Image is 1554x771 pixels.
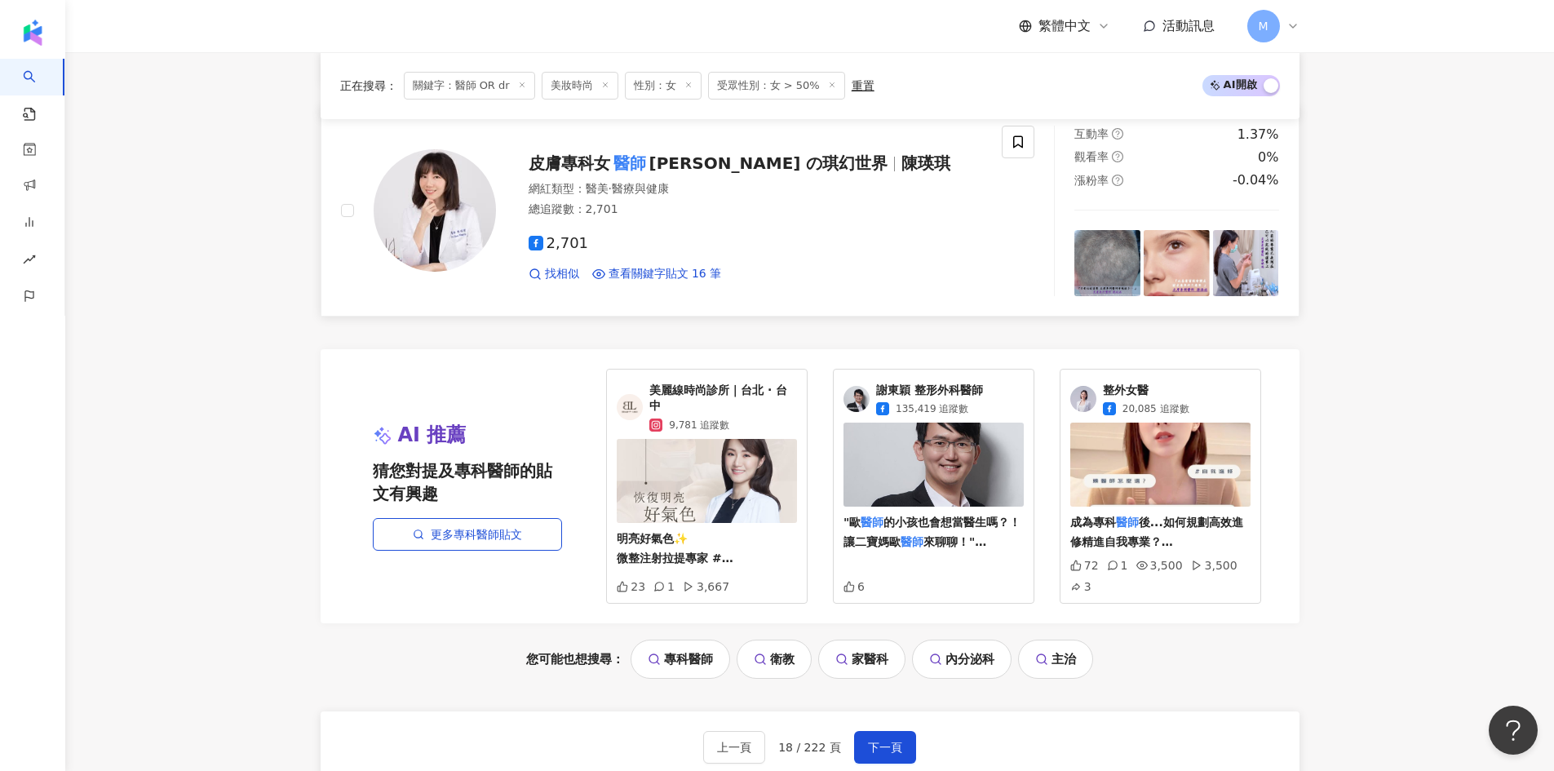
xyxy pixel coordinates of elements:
[1070,516,1243,568] span: 後...如何規劃高效進修精進自我專業？ 賴
[717,741,751,754] span: 上一頁
[1018,640,1093,679] a: 主治
[683,580,729,593] div: 3,667
[778,741,841,754] span: 18 / 222 頁
[649,153,888,173] span: [PERSON_NAME] の琪幻世界
[321,640,1299,679] div: 您可能也想搜尋：
[1233,171,1279,189] div: -0.04%
[373,459,562,505] span: 猜您對提及專科醫師的貼文有興趣
[861,516,883,529] mark: 醫師
[843,386,870,412] img: KOL Avatar
[398,422,467,450] span: AI 推薦
[373,518,562,551] a: 更多專科醫師貼文
[617,394,643,420] img: KOL Avatar
[592,266,722,282] a: 查看關鍵字貼文 16 筆
[901,153,950,173] span: 陳瑛琪
[1489,706,1538,755] iframe: Help Scout Beacon - Open
[609,266,722,282] span: 查看關鍵字貼文 16 筆
[529,235,589,252] span: 2,701
[23,59,55,122] a: search
[321,105,1299,317] a: KOL Avatar皮膚專科女醫師[PERSON_NAME] の琪幻世界陳瑛琪網紅類型：醫美·醫療與健康總追蹤數：2,7012,701找相似查看關鍵字貼文 16 筆互動率question-cir...
[1070,516,1116,529] span: 成為專科
[1070,559,1099,572] div: 72
[340,79,397,92] span: 正在搜尋 ：
[1116,516,1139,529] mark: 醫師
[1107,559,1128,572] div: 1
[542,72,618,100] span: 美妝時尚
[868,741,902,754] span: 下一頁
[1070,580,1091,593] div: 3
[669,418,729,432] span: 9,781 追蹤數
[1074,127,1109,140] span: 互動率
[843,383,1024,417] a: KOL Avatar謝東穎 整形外科醫師135,419 追蹤數
[1213,230,1279,296] img: post-image
[843,516,1021,548] span: 的小孩也會想當醫生嗎？！ 讓二寶媽歐
[852,79,874,92] div: 重置
[896,401,968,416] span: 135,419 追蹤數
[631,640,730,679] a: 專科醫師
[545,266,579,282] span: 找相似
[876,383,983,399] span: 謝東穎 整形外科醫師
[625,72,702,100] span: 性別：女
[20,20,46,46] img: logo icon
[1258,17,1268,35] span: M
[404,72,535,100] span: 關鍵字：醫師 OR dr
[609,182,612,195] span: ·
[617,580,645,593] div: 23
[1258,148,1278,166] div: 0%
[1237,126,1279,144] div: 1.37%
[843,535,1018,568] span: 來聊聊！" #依心唯美 #[PERSON_NAME]
[529,153,610,173] span: 皮膚專科女
[1112,175,1123,186] span: question-circle
[708,72,845,100] span: 受眾性別：女 > 50%
[529,181,983,197] div: 網紅類型 ：
[1112,128,1123,140] span: question-circle
[843,580,865,593] div: 6
[1074,150,1109,163] span: 觀看率
[1074,230,1140,296] img: post-image
[854,731,916,764] button: 下一頁
[1070,383,1251,417] a: KOL Avatar整外女醫20,085 追蹤數
[818,640,905,679] a: 家醫科
[586,182,609,195] span: 醫美
[649,383,797,414] span: 美麗線時尚診所｜台北 · 台中
[1038,17,1091,35] span: 繁體中文
[843,516,861,529] span: "歐
[1136,559,1183,572] div: 3,500
[612,182,669,195] span: 醫療與健康
[617,532,733,584] span: 明亮好氣色✨ 微整注射拉提專家 #[PERSON_NAME]
[610,150,649,176] mark: 醫師
[374,149,496,272] img: KOL Avatar
[737,640,812,679] a: 衛教
[23,243,36,280] span: rise
[1074,174,1109,187] span: 漲粉率
[901,535,923,548] mark: 醫師
[912,640,1012,679] a: 內分泌科
[1103,383,1189,399] span: 整外女醫
[1144,230,1210,296] img: post-image
[1162,18,1215,33] span: 活動訊息
[617,383,797,432] a: KOL Avatar美麗線時尚診所｜台北 · 台中9,781 追蹤數
[529,202,983,218] div: 總追蹤數 ： 2,701
[1191,559,1237,572] div: 3,500
[653,580,675,593] div: 1
[703,731,765,764] button: 上一頁
[1122,401,1189,416] span: 20,085 追蹤數
[1070,386,1096,412] img: KOL Avatar
[529,266,579,282] a: 找相似
[1112,151,1123,162] span: question-circle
